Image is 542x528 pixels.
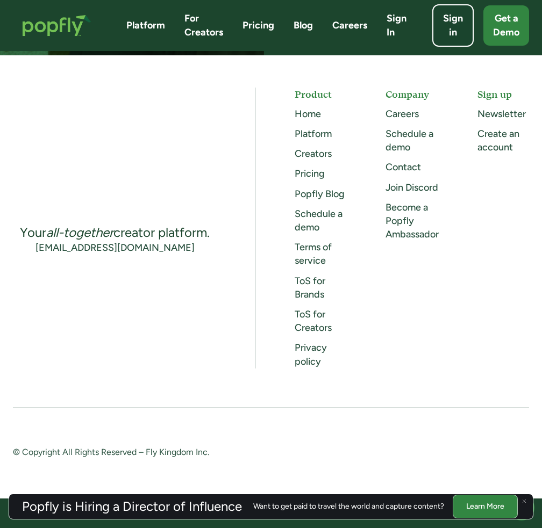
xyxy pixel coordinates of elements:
a: Home [295,108,321,120]
a: ToS for Creators [295,308,332,334]
a: home [13,5,101,46]
div: Sign in [443,12,463,39]
a: Join Discord [386,182,438,193]
a: ToS for Brands [295,275,325,300]
a: Terms of service [295,241,332,266]
a: Pricing [243,19,274,32]
a: Careers [332,19,367,32]
em: all-together [46,225,113,240]
a: Privacy policy [295,342,327,367]
a: [EMAIL_ADDRESS][DOMAIN_NAME] [35,241,195,255]
a: Sign in [432,4,474,46]
a: Popfly Blog [295,188,345,200]
h5: Company [386,88,439,101]
a: Become a Popfly Ambassador [386,201,439,240]
a: Platform [126,19,165,32]
a: Schedule a demo [295,208,343,233]
a: Schedule a demo [386,128,433,153]
a: Get a Demo [483,5,529,45]
h3: Popfly is Hiring a Director of Influence [22,500,242,513]
a: Pricing [295,168,325,179]
a: Careers [386,108,419,120]
div: Get a Demo [493,12,519,39]
a: Creators [295,148,332,160]
div: © Copyright All Rights Reserved – Fly Kingdom Inc. [13,446,252,460]
a: Blog [294,19,313,32]
a: Learn More [453,495,518,518]
a: Platform [295,128,332,140]
a: Newsletter [477,108,526,120]
a: Create an account [477,128,519,153]
h5: Sign up [477,88,530,101]
div: Want to get paid to travel the world and capture content? [253,502,444,511]
a: Contact [386,161,421,173]
h5: Product [295,88,347,101]
a: For Creators [184,12,223,39]
div: Your creator platform. [20,224,210,241]
a: Sign In [387,12,406,39]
